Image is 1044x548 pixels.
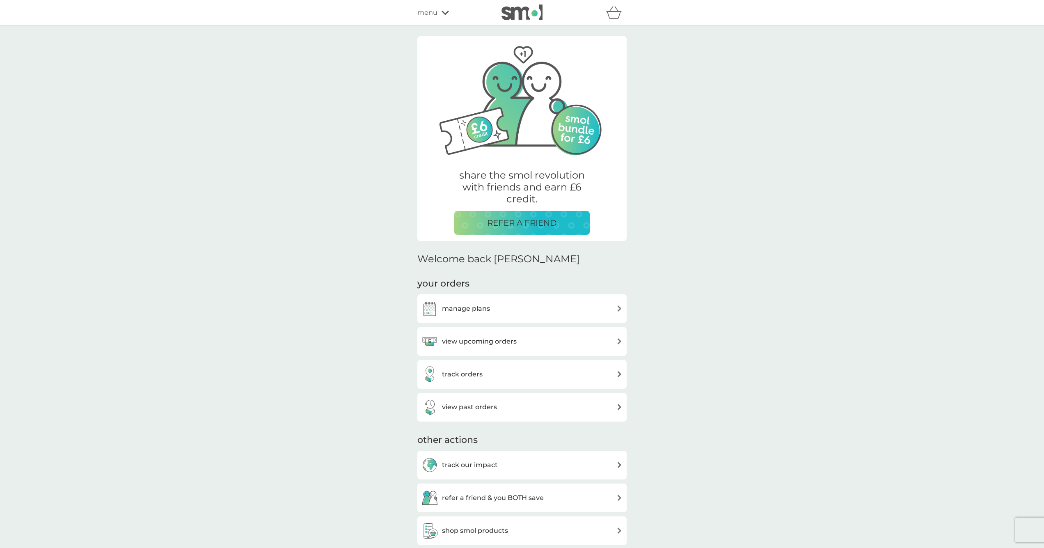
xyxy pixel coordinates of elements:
h2: Welcome back [PERSON_NAME] [417,253,580,265]
h3: view past orders [442,402,497,413]
h3: refer a friend & you BOTH save [442,493,544,503]
h3: track orders [442,369,483,380]
span: menu [417,7,437,18]
img: smol [501,5,543,20]
button: REFER A FRIEND [454,211,590,235]
p: share the smol revolution with friends and earn £6 credit. [454,170,590,205]
img: arrow right [616,371,623,377]
h3: view upcoming orders [442,336,517,347]
div: basket [606,5,627,21]
img: arrow right [616,338,623,344]
h3: track our impact [442,460,498,470]
h3: your orders [417,277,469,290]
img: arrow right [616,527,623,534]
h3: shop smol products [442,525,508,536]
h3: other actions [417,434,478,447]
img: arrow right [616,495,623,501]
a: Two friends, one with their arm around the other.share the smol revolution with friends and earn ... [417,37,627,241]
img: arrow right [616,305,623,312]
img: arrow right [616,404,623,410]
img: arrow right [616,462,623,468]
h3: manage plans [442,303,490,314]
p: REFER A FRIEND [487,216,557,229]
img: Two friends, one with their arm around the other. [430,36,614,159]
